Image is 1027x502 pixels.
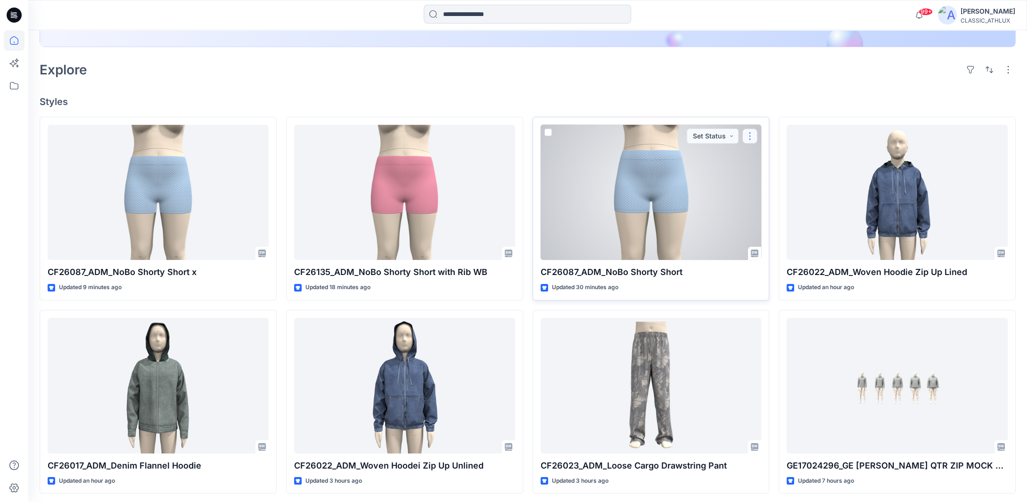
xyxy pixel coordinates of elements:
p: CF26087_ADM_NoBo Shorty Short [541,266,762,279]
a: CF26087_ADM_NoBo Shorty Short [541,125,762,260]
p: CF26087_ADM_NoBo Shorty Short x [48,266,269,279]
img: avatar [938,6,957,24]
p: Updated 9 minutes ago [59,283,122,292]
a: GE17024296_GE TERRY QTR ZIP MOCK NECK_Reg_Size set [787,318,1008,453]
p: CF26022_ADM_Woven Hoodie Zip Up Lined [787,266,1008,279]
a: CF26023_ADM_Loose Cargo Drawstring Pant [541,318,762,453]
p: GE17024296_GE [PERSON_NAME] QTR ZIP MOCK NECK_Reg_Size set [787,459,1008,472]
p: CF26017_ADM_Denim Flannel Hoodie [48,459,269,472]
p: Updated 18 minutes ago [305,283,370,292]
div: CLASSIC_ATHLUX [961,17,1015,24]
p: Updated 7 hours ago [798,476,854,486]
a: CF26022_ADM_Woven Hoodie Zip Up Lined [787,125,1008,260]
a: CF26087_ADM_NoBo Shorty Short x [48,125,269,260]
h4: Styles [40,96,1016,107]
h2: Explore [40,62,87,77]
a: CF26022_ADM_Woven Hoodei Zip Up Unlined [294,318,515,453]
p: Updated an hour ago [59,476,115,486]
p: Updated 3 hours ago [552,476,608,486]
a: CF26135_ADM_NoBo Shorty Short with Rib WB [294,125,515,260]
span: 99+ [919,8,933,16]
div: [PERSON_NAME] [961,6,1015,17]
a: CF26017_ADM_Denim Flannel Hoodie [48,318,269,453]
p: CF26135_ADM_NoBo Shorty Short with Rib WB [294,266,515,279]
p: CF26023_ADM_Loose Cargo Drawstring Pant [541,459,762,472]
p: Updated 3 hours ago [305,476,362,486]
p: Updated 30 minutes ago [552,283,618,292]
p: Updated an hour ago [798,283,854,292]
p: CF26022_ADM_Woven Hoodei Zip Up Unlined [294,459,515,472]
